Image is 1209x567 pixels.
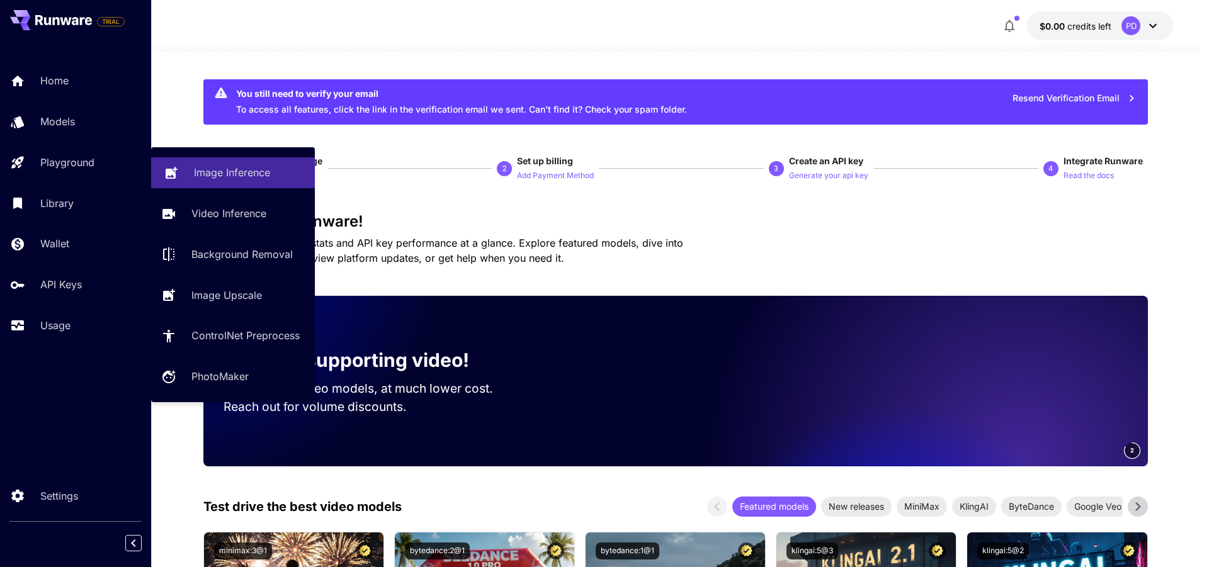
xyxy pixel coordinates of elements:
p: PhotoMaker [191,369,249,384]
button: klingai:5@3 [786,542,838,559]
p: Test drive the best video models [203,497,402,516]
a: Image Inference [151,157,315,188]
span: TRIAL [98,17,124,26]
p: Playground [40,155,94,170]
span: ByteDance [1001,500,1062,513]
a: ControlNet Preprocess [151,320,315,351]
div: To access all features, click the link in the verification email we sent. Can’t find it? Check yo... [236,83,687,121]
p: Read the docs [1064,170,1114,182]
span: Create an API key [789,155,863,166]
button: bytedance:1@1 [596,542,659,559]
p: Usage [40,318,71,333]
p: Image Inference [194,165,270,180]
span: New releases [821,500,892,513]
button: Certified Model – Vetted for best performance and includes a commercial license. [738,542,755,559]
button: bytedance:2@1 [405,542,470,559]
span: credits left [1067,21,1111,31]
span: 2 [1130,446,1134,455]
span: MiniMax [897,500,947,513]
p: Settings [40,488,78,503]
button: $0.00 [1027,11,1173,40]
div: Collapse sidebar [135,532,151,554]
button: Certified Model – Vetted for best performance and includes a commercial license. [929,542,946,559]
p: Wallet [40,236,69,251]
p: ControlNet Preprocess [191,328,300,343]
span: Integrate Runware [1064,155,1143,166]
p: 4 [1048,163,1053,174]
p: Models [40,114,75,129]
button: Collapse sidebar [125,535,142,551]
button: Certified Model – Vetted for best performance and includes a commercial license. [547,542,564,559]
p: Video Inference [191,206,266,221]
span: Check out your usage stats and API key performance at a glance. Explore featured models, dive int... [203,237,683,264]
p: Home [40,73,69,88]
p: Run the best video models, at much lower cost. [224,379,517,398]
p: Add Payment Method [517,170,594,182]
button: Certified Model – Vetted for best performance and includes a commercial license. [1120,542,1137,559]
button: klingai:5@2 [977,542,1029,559]
p: API Keys [40,277,82,292]
a: Image Upscale [151,279,315,310]
div: PD [1121,16,1140,35]
span: Set up billing [517,155,573,166]
p: Library [40,196,74,211]
a: Background Removal [151,239,315,270]
button: Certified Model – Vetted for best performance and includes a commercial license. [356,542,373,559]
button: Resend Verification Email [1006,86,1143,111]
span: KlingAI [952,500,996,513]
span: Google Veo [1067,500,1129,513]
p: 2 [502,163,507,174]
span: Add your payment card to enable full platform functionality. [97,14,125,29]
a: Video Inference [151,198,315,229]
div: $0.00 [1040,20,1111,33]
p: Reach out for volume discounts. [224,398,517,416]
p: 3 [774,163,778,174]
div: You still need to verify your email [236,87,687,100]
span: Featured models [732,500,816,513]
p: Image Upscale [191,288,262,303]
a: PhotoMaker [151,361,315,392]
p: Generate your api key [789,170,868,182]
button: minimax:3@1 [214,542,272,559]
span: $0.00 [1040,21,1067,31]
h3: Welcome to Runware! [203,213,1148,230]
p: Background Removal [191,247,293,262]
p: Now supporting video! [259,346,469,374]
